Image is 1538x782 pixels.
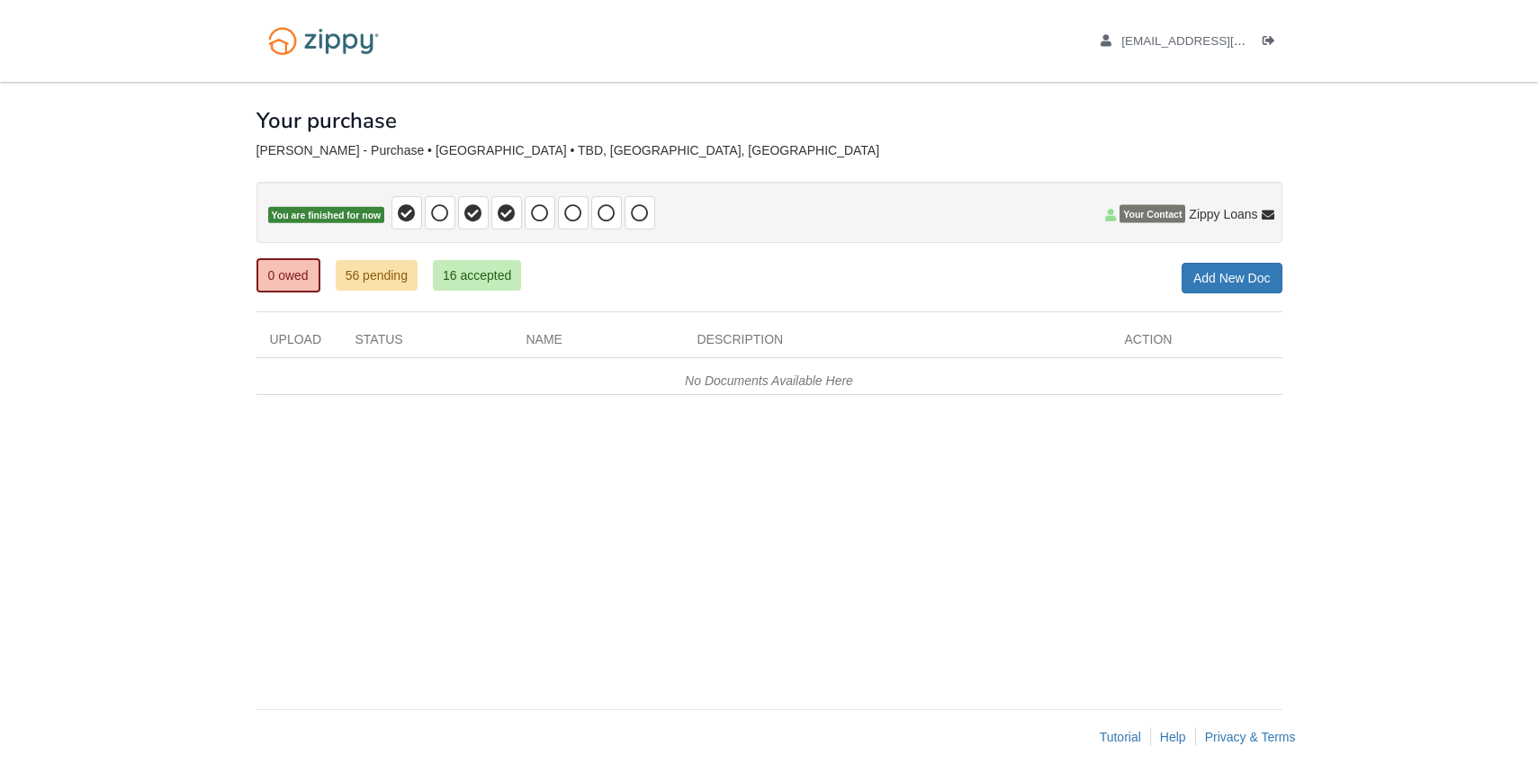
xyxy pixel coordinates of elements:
div: Upload [256,330,342,357]
div: Action [1111,330,1282,357]
a: Tutorial [1100,730,1141,744]
a: edit profile [1101,34,1328,52]
div: [PERSON_NAME] - Purchase • [GEOGRAPHIC_DATA] • TBD, [GEOGRAPHIC_DATA], [GEOGRAPHIC_DATA] [256,143,1282,158]
h1: Your purchase [256,109,397,132]
a: 56 pending [336,260,418,291]
a: 0 owed [256,258,320,292]
img: Logo [256,18,391,64]
div: Status [342,330,513,357]
em: No Documents Available Here [685,373,853,388]
span: You are finished for now [268,207,385,224]
span: Your Contact [1120,205,1185,223]
div: Description [684,330,1111,357]
a: 16 accepted [433,260,521,291]
div: Name [513,330,684,357]
a: Add New Doc [1182,263,1282,293]
a: Privacy & Terms [1205,730,1296,744]
span: Zippy Loans [1189,205,1257,223]
span: arvizuteacher01@gmail.com [1121,34,1327,48]
a: Help [1160,730,1186,744]
a: Log out [1263,34,1282,52]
